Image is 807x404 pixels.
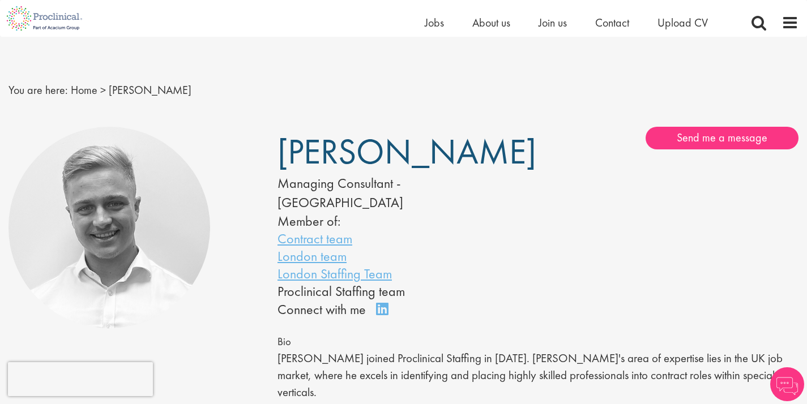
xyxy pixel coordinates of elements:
[277,335,291,349] span: Bio
[8,362,153,396] iframe: reCAPTCHA
[277,350,799,401] p: [PERSON_NAME] joined Proclinical Staffing in [DATE]. [PERSON_NAME]'s area of expertise lies in th...
[425,15,444,30] a: Jobs
[277,212,340,230] label: Member of:
[277,247,347,265] a: London team
[770,367,804,401] img: Chatbot
[109,83,191,97] span: [PERSON_NAME]
[277,230,352,247] a: Contract team
[646,127,799,149] a: Send me a message
[657,15,708,30] a: Upload CV
[71,83,97,97] a: breadcrumb link
[277,129,536,174] span: [PERSON_NAME]
[8,83,68,97] span: You are here:
[8,127,210,328] img: Joshua Bye
[595,15,629,30] a: Contact
[100,83,106,97] span: >
[277,265,392,282] a: London Staffing Team
[472,15,510,30] a: About us
[277,174,504,213] div: Managing Consultant - [GEOGRAPHIC_DATA]
[277,282,504,300] li: Proclinical Staffing team
[539,15,567,30] a: Join us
